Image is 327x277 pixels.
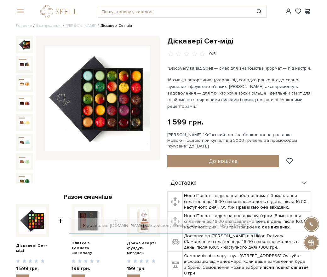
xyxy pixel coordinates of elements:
[209,158,238,164] span: До кошика
[19,156,31,168] img: Діскавері Сет-міді
[16,243,49,253] a: Діскавері Сет-міді
[66,23,96,28] a: [PERSON_NAME]
[170,180,197,186] span: Доставка
[16,193,160,201] div: Разом смачніше
[167,132,311,149] div: [PERSON_NAME] "Київський торт" та безкоштовна доставка Новою Поштою при купівлі від 2000 гривень ...
[167,65,311,72] p: "Discovery kit від Spell — смак для знайомства, формат — під настрій.
[252,6,267,17] button: Пошук товару у каталозі
[167,155,279,167] button: До кошика
[127,266,156,272] span: 199 грн.
[36,23,61,28] a: Вся продукція
[183,212,311,232] td: Нова Пошта – адресна доставка кур'єром (Замовлення сплаченні до 16:00 відправляємо день в день, п...
[237,224,291,230] b: Працюємо без вихідних.
[19,175,31,187] img: Діскавері Сет-міді
[130,207,157,234] img: Драже асорті фундук-мигдаль
[16,23,32,28] a: Головна
[181,223,209,228] a: файли cookie
[98,6,252,17] input: Пошук товару у каталозі
[19,97,31,109] img: Діскавері Сет-міді
[19,136,31,148] img: Діскавері Сет-міді
[72,241,104,256] a: Плитка з темного шоколаду
[72,266,100,272] span: 199 грн.
[127,241,160,256] a: Драже асорті фундук-мигдаль
[96,23,133,29] li: Діскавері Сет-міді
[16,266,45,272] span: 1 599 грн.
[167,36,311,46] h1: Діскавері Сет-міді
[220,223,252,228] a: Погоджуюсь
[45,46,150,151] img: Діскавері Сет-міді
[167,77,311,110] p: 16 смаків авторських цукерок: від солодко-ранкових до сирно-зухвалих і фруктово-п'янких. [PERSON_...
[236,205,289,210] b: Працюємо без вихідних.
[19,207,46,234] img: Діскавері Сет-міді
[183,192,311,212] td: Нова Пошта – відділення або поштомат (Замовлення сплаченні до 16:00 відправляємо день в день, піс...
[19,78,31,90] img: Діскавері Сет-міді
[19,58,31,70] img: Діскавері Сет-міді
[19,39,31,51] img: Діскавері Сет-міді
[183,232,311,252] td: Доставка по [PERSON_NAME] від Uklon Delivery (Замовлення сплаченні до 16:00 відправляємо день в д...
[69,223,258,228] div: Я дозволяю [DOMAIN_NAME] використовувати
[167,117,204,127] div: 1 599 грн.
[209,51,216,57] div: 0/5
[40,5,80,18] a: logo
[19,117,31,129] img: Діскавері Сет-міді
[75,207,101,234] img: Плитка з темного шоколаду
[262,265,306,270] b: після повної оплати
